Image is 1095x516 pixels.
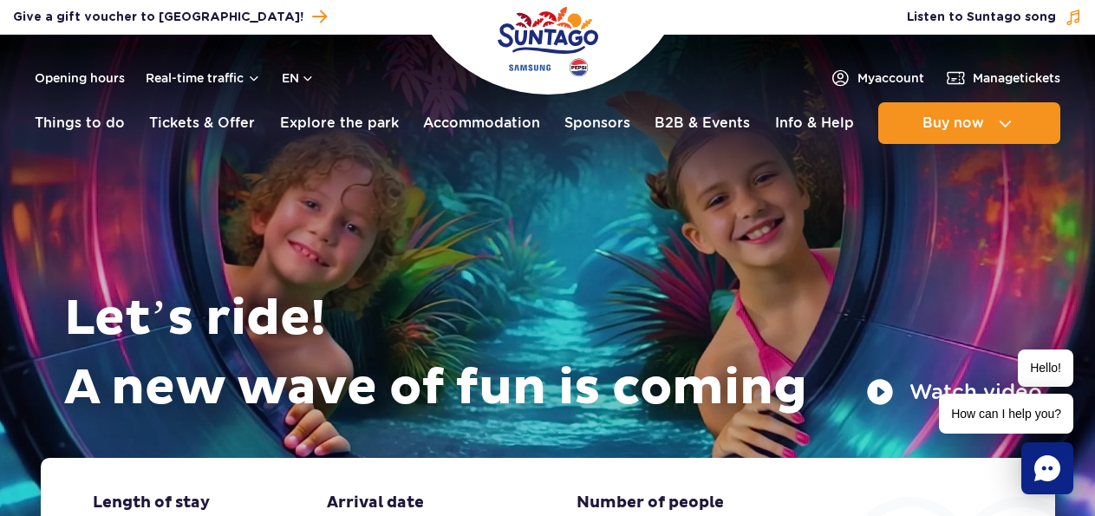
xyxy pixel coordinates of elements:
[878,102,1060,144] button: Buy now
[655,102,750,144] a: B2B & Events
[64,284,1042,423] h1: Let’s ride! A new wave of fun is coming
[13,9,303,26] span: Give a gift voucher to [GEOGRAPHIC_DATA]!
[35,102,125,144] a: Things to do
[775,102,854,144] a: Info & Help
[945,68,1060,88] a: Managetickets
[282,69,315,87] button: en
[577,493,724,513] span: Number of people
[1018,349,1073,387] span: Hello!
[939,394,1073,434] span: How can I help you?
[93,493,210,513] span: Length of stay
[857,69,924,87] span: My account
[149,102,255,144] a: Tickets & Offer
[1021,442,1073,494] div: Chat
[327,493,424,513] span: Arrival date
[35,69,125,87] a: Opening hours
[973,69,1060,87] span: Manage tickets
[280,102,399,144] a: Explore the park
[907,9,1082,26] button: Listen to Suntago song
[146,71,261,85] button: Real-time traffic
[907,9,1056,26] span: Listen to Suntago song
[423,102,540,144] a: Accommodation
[866,378,1042,406] button: Watch video
[922,115,984,131] span: Buy now
[830,68,924,88] a: Myaccount
[564,102,630,144] a: Sponsors
[13,5,327,29] a: Give a gift voucher to [GEOGRAPHIC_DATA]!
